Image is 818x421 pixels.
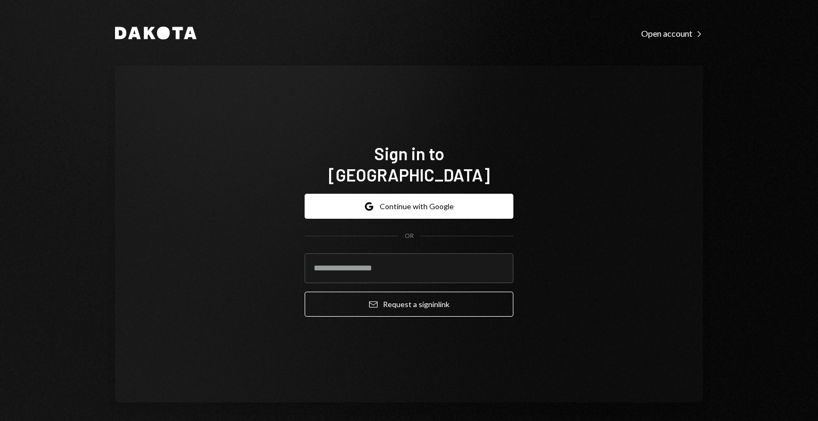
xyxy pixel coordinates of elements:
h1: Sign in to [GEOGRAPHIC_DATA] [305,143,513,185]
a: Open account [641,27,703,39]
button: Continue with Google [305,194,513,219]
button: Request a signinlink [305,292,513,317]
div: OR [405,232,414,241]
div: Open account [641,28,703,39]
